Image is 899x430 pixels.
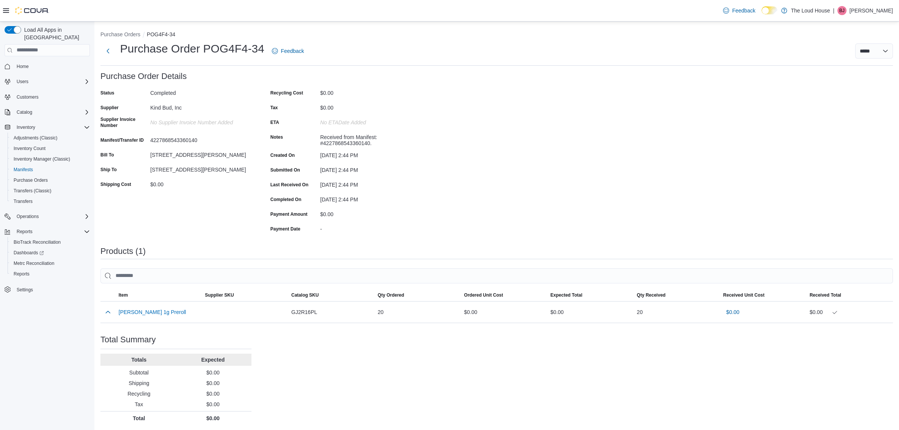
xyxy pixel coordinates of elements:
[14,227,90,236] span: Reports
[100,31,893,40] nav: An example of EuiBreadcrumbs
[14,212,42,221] button: Operations
[11,197,35,206] a: Transfers
[270,90,303,96] label: Recycling Cost
[320,223,421,232] div: -
[551,292,582,298] span: Expected Total
[11,186,54,195] a: Transfers (Classic)
[14,285,90,294] span: Settings
[547,305,634,320] div: $0.00
[150,116,251,125] div: No Supplier Invoice Number added
[177,401,248,408] p: $0.00
[177,415,248,422] p: $0.00
[14,135,57,141] span: Adjustments (Classic)
[320,131,421,146] div: Received from Manifest: #4227868543360140.
[100,116,147,128] label: Supplier Invoice Number
[14,123,38,132] button: Inventory
[14,123,90,132] span: Inventory
[17,109,32,115] span: Catalog
[11,144,49,153] a: Inventory Count
[634,289,720,301] button: Qty Received
[720,3,758,18] a: Feedback
[14,108,90,117] span: Catalog
[810,308,890,317] div: $0.00
[2,107,93,118] button: Catalog
[270,167,300,173] label: Submitted On
[2,122,93,133] button: Inventory
[288,289,375,301] button: Catalog SKU
[14,77,31,86] button: Users
[17,124,35,130] span: Inventory
[150,164,251,173] div: [STREET_ADDRESS][PERSON_NAME]
[14,167,33,173] span: Manifests
[14,212,90,221] span: Operations
[839,6,845,15] span: BJ
[8,154,93,164] button: Inventory Manager (Classic)
[8,175,93,186] button: Purchase Orders
[11,155,73,164] a: Inventory Manager (Classic)
[14,239,61,245] span: BioTrack Reconciliation
[375,289,461,301] button: Qty Ordered
[833,6,834,15] p: |
[762,6,777,14] input: Dark Mode
[8,269,93,279] button: Reports
[281,47,304,55] span: Feedback
[11,248,90,257] span: Dashboards
[5,58,90,315] nav: Complex example
[637,292,666,298] span: Qty Received
[14,156,70,162] span: Inventory Manager (Classic)
[850,6,893,15] p: [PERSON_NAME]
[270,134,283,140] label: Notes
[11,197,90,206] span: Transfers
[14,198,32,204] span: Transfers
[8,164,93,175] button: Manifests
[119,309,186,315] button: [PERSON_NAME] 1g Preroll
[14,77,90,86] span: Users
[17,94,39,100] span: Customers
[11,238,64,247] a: BioTrack Reconciliation
[150,149,251,158] div: [STREET_ADDRESS][PERSON_NAME]
[11,259,57,268] a: Metrc Reconciliation
[11,186,90,195] span: Transfers (Classic)
[177,356,248,363] p: Expected
[100,335,156,344] h3: Total Summary
[103,390,174,398] p: Recycling
[100,31,140,37] button: Purchase Orders
[806,289,893,301] button: Received Total
[147,31,175,37] button: POG4F4-34
[17,229,32,235] span: Reports
[177,390,248,398] p: $0.00
[205,292,234,298] span: Supplier SKU
[17,63,29,70] span: Home
[100,152,114,158] label: Bill To
[21,26,90,41] span: Load All Apps in [GEOGRAPHIC_DATA]
[15,7,49,14] img: Cova
[270,105,278,111] label: Tax
[2,284,93,295] button: Settings
[103,356,174,363] p: Totals
[270,119,279,125] label: ETA
[320,87,421,96] div: $0.00
[17,79,28,85] span: Users
[14,62,32,71] a: Home
[150,178,251,187] div: $0.00
[11,144,90,153] span: Inventory Count
[14,188,51,194] span: Transfers (Classic)
[202,289,288,301] button: Supplier SKU
[2,226,93,237] button: Reports
[375,305,461,320] div: 20
[11,259,90,268] span: Metrc Reconciliation
[320,164,421,173] div: [DATE] 2:44 PM
[547,289,634,301] button: Expected Total
[103,401,174,408] p: Tax
[11,238,90,247] span: BioTrack Reconciliation
[2,61,93,72] button: Home
[723,292,764,298] span: Received Unit Cost
[14,250,44,256] span: Dashboards
[320,149,421,158] div: [DATE] 2:44 PM
[100,181,131,187] label: Shipping Cost
[810,292,841,298] span: Received Total
[17,287,33,293] span: Settings
[8,133,93,143] button: Adjustments (Classic)
[8,143,93,154] button: Inventory Count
